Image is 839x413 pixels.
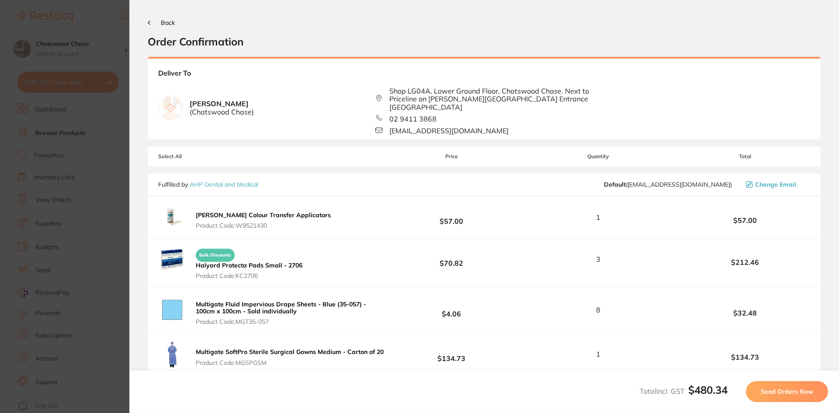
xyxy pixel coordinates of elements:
span: Bulk Discounts [196,249,235,262]
b: $57.00 [680,216,810,224]
b: $32.48 [680,309,810,317]
span: Product Code: W9521430 [196,222,331,229]
b: $57.00 [386,209,517,226]
b: Halyard Protecta Pads Small - 2706 [196,261,302,269]
div: Hi [PERSON_NAME], ​ Starting [DATE], we’re making some updates to our product offerings on the Re... [38,14,155,219]
b: $480.34 [688,383,728,396]
span: Product Code: MGT35-057 [196,318,384,325]
span: Shop LG04A, Lower Ground Floor, Chatswood Chase. Next to Priceline on [PERSON_NAME][GEOGRAPHIC_DA... [389,87,593,111]
span: 8 [596,306,600,314]
span: Change Email [755,181,796,188]
b: [PERSON_NAME] Colour Transfer Applicators [196,211,331,219]
span: Send Orders Now [761,388,813,396]
img: empty.jpg [159,96,182,120]
div: Message content [38,14,155,145]
span: [EMAIL_ADDRESS][DOMAIN_NAME] [389,127,509,135]
img: aGo2MmtiOQ [158,203,186,231]
span: ( Chatswood Chase ) [190,108,254,116]
span: Total Incl. GST [640,387,728,396]
b: $212.46 [680,258,810,266]
b: [PERSON_NAME] [190,100,254,116]
span: Total [680,153,810,160]
b: Default [604,180,626,188]
div: message notification from Restocq, 1m ago. Hi Adrian, ​ Starting 11 August, we’re making some upd... [13,8,162,162]
img: Profile image for Restocq [20,16,34,30]
span: Price [386,153,517,160]
span: Product Code: KC2706 [196,272,302,279]
b: Deliver To [158,69,810,87]
span: 3 [596,255,600,263]
button: [PERSON_NAME] Colour Transfer Applicators Product Code:W9521430 [193,211,333,229]
span: Select All [158,153,246,160]
b: Multigate Fluid Impervious Drape Sheets - Blue (35-057) - 100cm x 100cm - Sold individually [196,300,366,315]
span: 02 9411 3868 [389,115,437,123]
p: Fulfilled by [158,181,258,188]
img: b3h0b3hkbw [158,340,186,368]
button: Multigate SoftPro Sterile Surgical Gowns Medium - Carton of 20 Product Code:MGSPGSM [193,348,386,366]
button: Change Email [743,180,810,188]
span: Quantity [517,153,680,160]
b: $4.06 [386,302,517,318]
img: Z2lzMjEyZw [158,296,186,324]
button: Back [148,19,175,26]
button: Multigate Fluid Impervious Drape Sheets - Blue (35-057) - 100cm x 100cm - Sold individually Produ... [193,300,386,326]
b: $70.82 [386,251,517,267]
p: Message from Restocq, sent 1m ago [38,148,155,156]
b: $134.73 [680,353,810,361]
a: AHP Dental and Medical [190,180,258,188]
img: NWFucG5mZQ [158,245,186,273]
b: Multigate SoftPro Sterile Surgical Gowns Medium - Carton of 20 [196,348,384,356]
span: 1 [596,213,600,221]
button: Bulk Discounts Halyard Protecta Pads Small - 2706 Product Code:KC2706 [193,245,305,280]
span: Back [161,19,175,27]
b: $134.73 [386,346,517,362]
button: Send Orders Now [746,381,828,402]
span: orders@ahpdentalmedical.com.au [604,181,732,188]
span: Product Code: MGSPGSM [196,359,384,366]
span: 1 [596,350,600,358]
h2: Order Confirmation [148,35,821,48]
